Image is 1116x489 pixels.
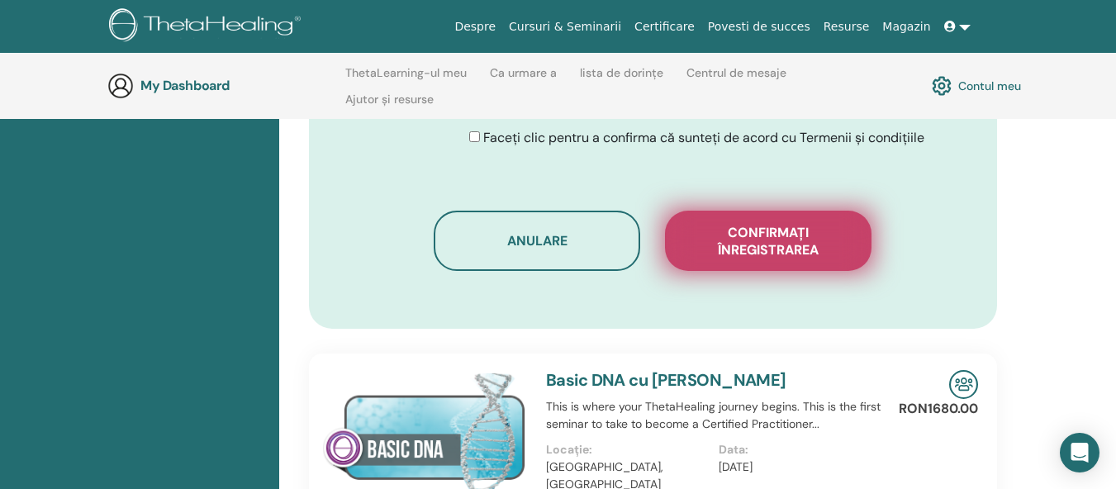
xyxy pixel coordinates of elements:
a: Contul meu [932,72,1021,100]
p: Locație: [546,441,710,458]
h3: My Dashboard [140,78,306,93]
a: Ca urmare a [490,66,557,93]
button: Confirmați înregistrarea [665,211,871,271]
a: lista de dorințe [580,66,663,93]
a: Certificare [628,12,701,42]
img: generic-user-icon.jpg [107,73,134,99]
img: In-Person Seminar [949,370,978,399]
a: Ajutor și resurse [345,93,434,119]
p: RON1680.00 [899,399,978,419]
p: [DATE] [719,458,882,476]
a: Centrul de mesaje [686,66,786,93]
img: cog.svg [932,72,952,100]
button: Anulare [434,211,640,271]
a: ThetaLearning-ul meu [345,66,467,93]
a: Basic DNA cu [PERSON_NAME] [546,369,786,391]
span: Confirmați înregistrarea [686,224,851,259]
a: Despre [448,12,502,42]
div: Open Intercom Messenger [1060,433,1099,472]
a: Cursuri & Seminarii [502,12,628,42]
a: Magazin [876,12,937,42]
span: Anulare [507,232,567,249]
p: This is where your ThetaHealing journey begins. This is the first seminar to take to become a Cer... [546,398,892,433]
a: Povesti de succes [701,12,817,42]
img: logo.png [109,8,306,45]
span: Faceți clic pentru a confirma că sunteți de acord cu Termenii și condițiile [483,129,924,146]
p: Data: [719,441,882,458]
a: Resurse [817,12,876,42]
